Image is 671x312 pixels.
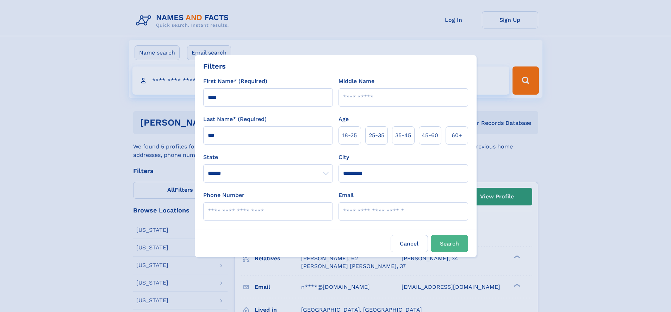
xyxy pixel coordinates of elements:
[395,131,411,140] span: 35‑45
[342,131,357,140] span: 18‑25
[422,131,438,140] span: 45‑60
[338,153,349,161] label: City
[452,131,462,140] span: 60+
[203,153,333,161] label: State
[369,131,384,140] span: 25‑35
[203,191,244,199] label: Phone Number
[338,191,354,199] label: Email
[391,235,428,252] label: Cancel
[203,115,267,123] label: Last Name* (Required)
[203,77,267,85] label: First Name* (Required)
[338,77,374,85] label: Middle Name
[203,61,226,71] div: Filters
[431,235,468,252] button: Search
[338,115,349,123] label: Age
